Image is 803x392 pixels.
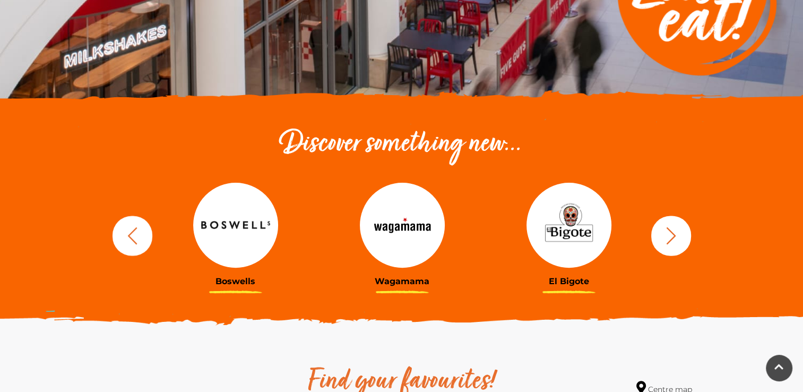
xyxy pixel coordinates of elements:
[327,276,478,286] h3: Wagamama
[494,183,644,286] a: El Bigote
[160,276,311,286] h3: Boswells
[160,183,311,286] a: Boswells
[107,127,696,161] h2: Discover something new...
[327,183,478,286] a: Wagamama
[494,276,644,286] h3: El Bigote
